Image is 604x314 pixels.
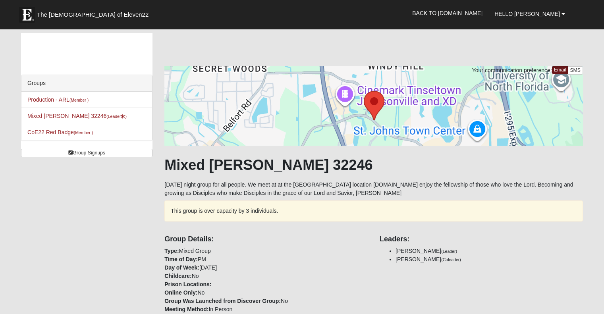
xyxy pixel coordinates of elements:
strong: Online Only: [164,289,197,296]
li: [PERSON_NAME] [396,255,583,264]
span: Your communication preference: [472,67,552,73]
h4: Group Details: [164,235,368,244]
small: (Member ) [69,98,89,102]
div: This group is over capacity by 3 individuals. [164,200,583,222]
li: [PERSON_NAME] [396,247,583,255]
strong: Childcare: [164,273,191,279]
a: Back to [DOMAIN_NAME] [406,3,488,23]
a: Group Signups [21,149,152,157]
a: The [DEMOGRAPHIC_DATA] of Eleven22 [15,3,174,23]
small: (Coleader) [441,257,461,262]
small: (Member ) [74,130,93,135]
small: (Leader ) [106,114,127,119]
a: Hello [PERSON_NAME] [488,4,571,24]
strong: Prison Locations: [164,281,211,287]
img: Eleven22 logo [19,7,35,23]
strong: Group Was Launched from Discover Group: [164,298,281,304]
strong: Day of Week: [164,264,199,271]
strong: Time of Day: [164,256,198,262]
div: Groups [21,75,152,92]
a: Email [552,66,568,74]
a: Production - ARL(Member ) [27,96,89,103]
a: CoE22 Red Badge(Member ) [27,129,93,135]
a: Mixed [PERSON_NAME] 32246(Leader) [27,113,127,119]
span: Hello [PERSON_NAME] [494,11,560,17]
h4: Leaders: [380,235,583,244]
strong: Type: [164,248,179,254]
h1: Mixed [PERSON_NAME] 32246 [164,156,583,173]
small: (Leader) [441,249,457,254]
a: SMS [567,66,583,75]
span: The [DEMOGRAPHIC_DATA] of Eleven22 [37,11,149,19]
